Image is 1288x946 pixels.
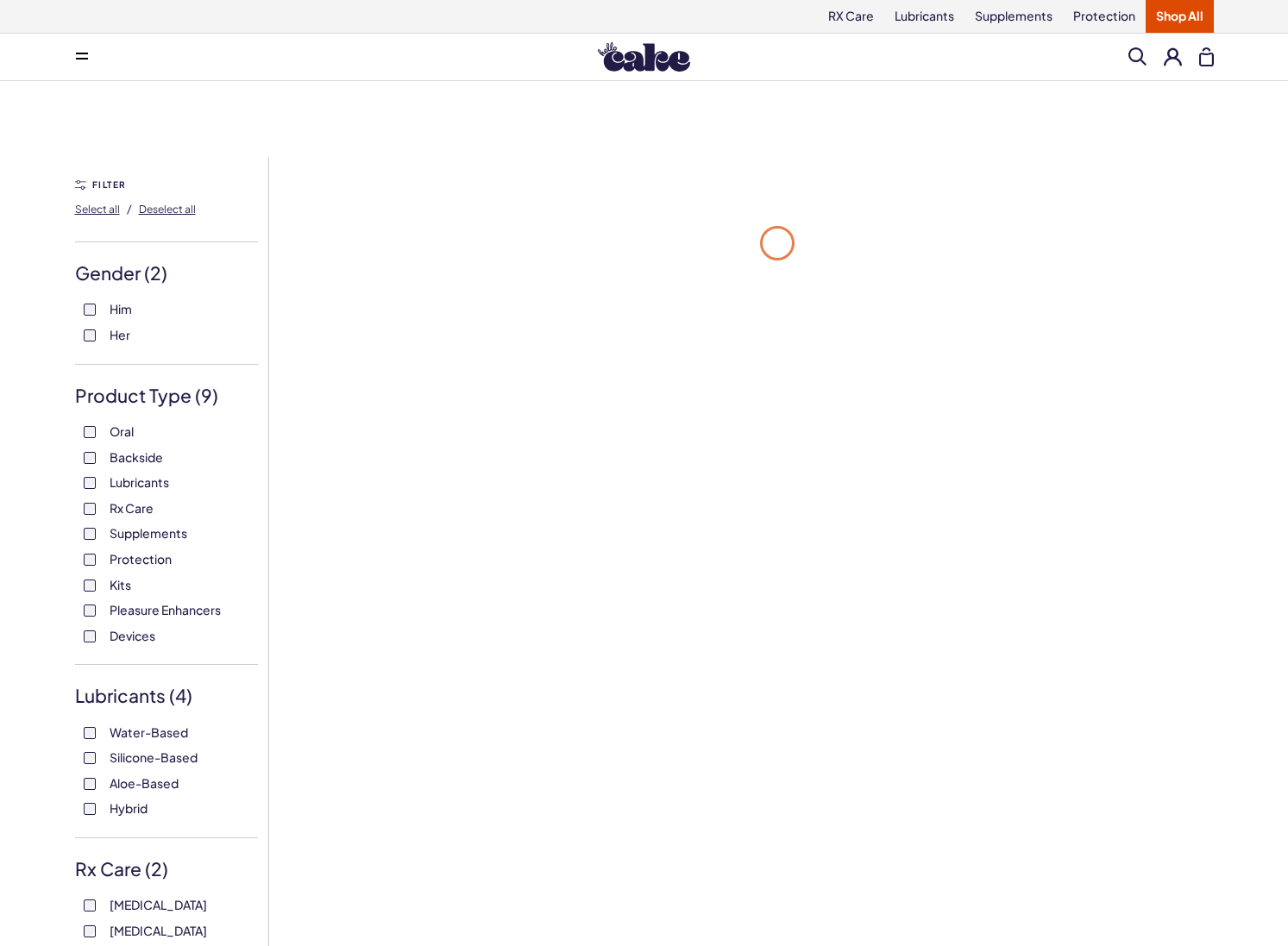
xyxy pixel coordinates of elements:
input: Aloe-Based [84,778,96,790]
span: Oral [110,420,134,442]
span: Select all [75,203,120,216]
input: [MEDICAL_DATA] [84,899,96,912]
input: Kits [84,580,96,592]
span: Pleasure Enhancers [110,598,221,621]
span: Her [110,323,130,346]
input: Silicone-Based [84,752,96,764]
input: Her [84,329,96,341]
span: Backside [110,446,163,468]
span: Rx Care [110,497,154,519]
span: Protection [110,548,172,570]
input: Water-Based [84,727,96,739]
span: [MEDICAL_DATA] [110,893,207,916]
input: Rx Care [84,503,96,515]
input: [MEDICAL_DATA] [84,925,96,937]
span: Supplements [110,522,187,544]
input: Backside [84,452,96,464]
span: Silicone-Based [110,746,198,768]
input: Lubricants [84,477,96,489]
span: Him [110,298,132,320]
span: Water-Based [110,721,188,743]
span: Hybrid [110,797,148,819]
img: Hello Cake [598,42,690,72]
button: Select all [75,195,120,222]
button: Deselect all [139,195,196,222]
input: Hybrid [84,803,96,815]
span: Lubricants [110,471,169,493]
span: Aloe-Based [110,772,179,794]
input: Pleasure Enhancers [84,605,96,617]
input: Him [84,304,96,316]
span: / [127,201,132,216]
input: Supplements [84,528,96,540]
span: Devices [110,624,155,647]
span: Kits [110,573,131,596]
span: Deselect all [139,203,196,216]
input: Oral [84,426,96,438]
span: [MEDICAL_DATA] [110,919,207,942]
input: Protection [84,554,96,566]
input: Devices [84,630,96,642]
